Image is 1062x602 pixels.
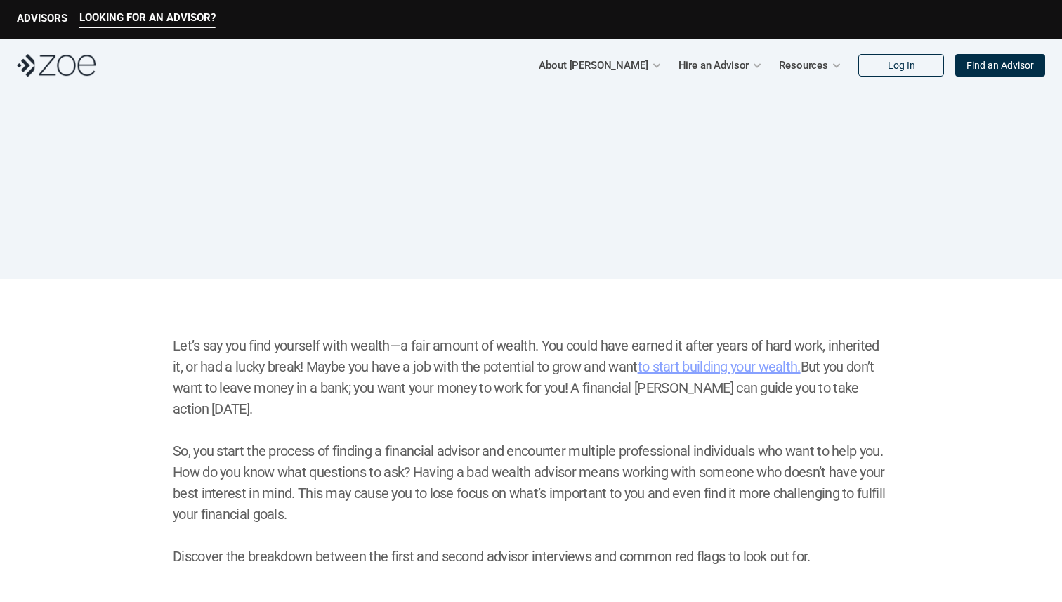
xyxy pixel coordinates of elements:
h1: How to Interview a Financial Advisor [236,162,827,209]
h2: Let’s say you find yourself with wealth—a fair amount of wealth. You could have earned it after y... [173,335,889,567]
p: Find an Advisor [966,60,1034,72]
p: About [PERSON_NAME] [539,55,648,76]
p: Resources [779,55,828,76]
p: Log In [888,60,915,72]
a: to start building your wealth. [638,358,801,375]
a: Log In [858,54,944,77]
p: LOOKING FOR AN ADVISOR? [79,11,216,24]
a: Find an Advisor [955,54,1045,77]
p: ADVISORS [17,12,67,25]
p: Hire an Advisor [678,55,749,76]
